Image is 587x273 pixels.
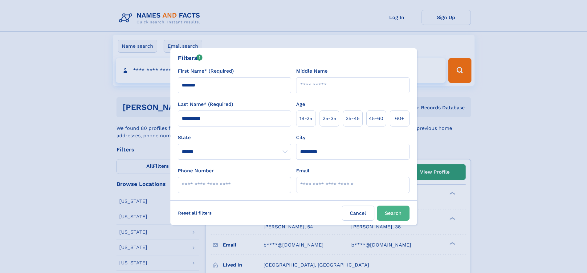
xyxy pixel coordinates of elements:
[342,206,374,221] label: Cancel
[296,101,305,108] label: Age
[323,115,336,122] span: 25‑35
[395,115,404,122] span: 60+
[346,115,360,122] span: 35‑45
[377,206,410,221] button: Search
[300,115,312,122] span: 18‑25
[174,206,216,220] label: Reset all filters
[369,115,383,122] span: 45‑60
[178,167,214,175] label: Phone Number
[296,167,309,175] label: Email
[178,134,291,141] label: State
[296,67,328,75] label: Middle Name
[178,101,233,108] label: Last Name* (Required)
[178,67,234,75] label: First Name* (Required)
[296,134,305,141] label: City
[178,53,203,62] div: Filters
